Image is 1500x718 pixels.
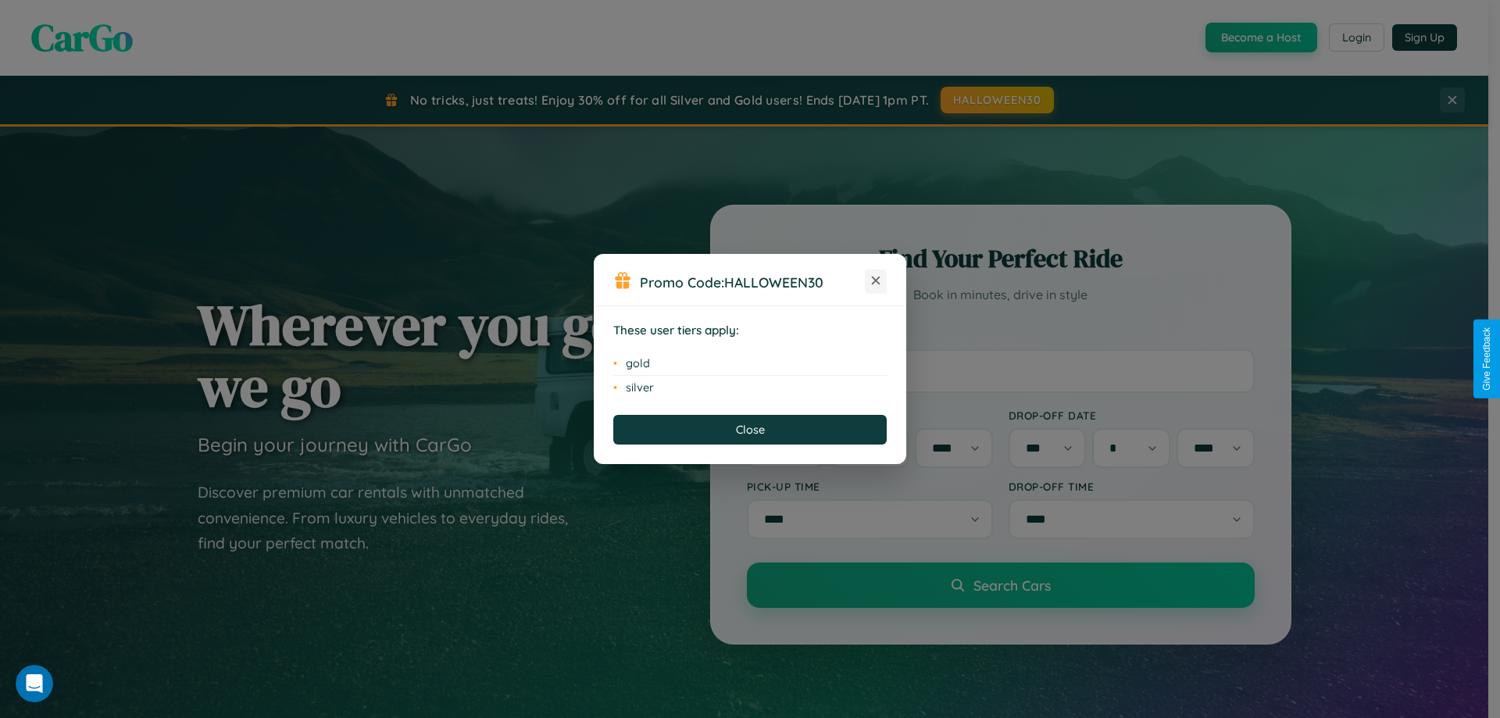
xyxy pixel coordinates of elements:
[613,415,887,445] button: Close
[613,323,739,338] strong: These user tiers apply:
[1481,327,1492,391] div: Give Feedback
[613,376,887,399] li: silver
[640,273,865,291] h3: Promo Code:
[16,665,53,702] iframe: Intercom live chat
[724,273,823,291] b: HALLOWEEN30
[613,352,887,376] li: gold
